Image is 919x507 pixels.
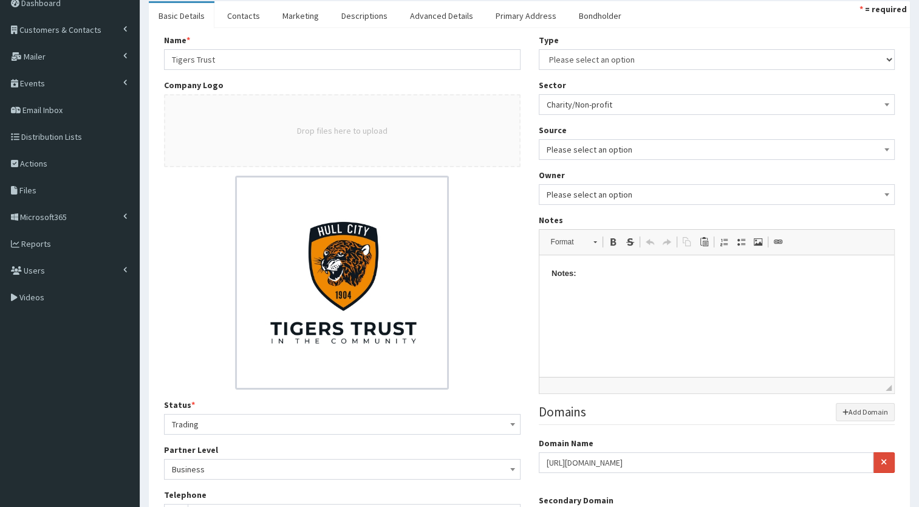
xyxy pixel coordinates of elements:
[164,444,218,456] label: Partner Level
[544,233,603,250] a: Format
[658,234,675,250] a: Redo (Ctrl+Y)
[770,234,787,250] a: Link (Ctrl+L)
[486,3,566,29] a: Primary Address
[164,399,195,411] label: Status
[539,34,559,46] label: Type
[20,158,47,169] span: Actions
[20,78,45,89] span: Events
[172,461,513,478] span: Business
[539,255,895,377] iframe: Rich Text Editor, notes
[164,414,521,435] span: Trading
[641,234,658,250] a: Undo (Ctrl+Z)
[836,403,895,421] button: Add Domain
[19,292,44,303] span: Videos
[24,51,46,62] span: Mailer
[865,4,907,15] strong: = required
[547,186,887,203] span: Please select an option
[19,185,36,196] span: Files
[164,459,521,480] span: Business
[569,3,631,29] a: Bondholder
[539,79,566,91] label: Sector
[547,96,887,113] span: Charity/Non-profit
[733,234,750,250] a: Insert/Remove Bulleted List
[217,3,270,29] a: Contacts
[21,131,82,142] span: Distribution Lists
[297,125,388,137] button: Drop files here to upload
[164,79,224,91] label: Company Logo
[539,124,567,136] label: Source
[539,139,895,160] span: Please select an option
[164,34,190,46] label: Name
[539,94,895,115] span: Charity/Non-profit
[539,403,895,424] legend: Domains
[164,489,207,501] label: Telephone
[886,385,892,391] span: Drag to resize
[695,234,712,250] a: Paste (Ctrl+V)
[332,3,397,29] a: Descriptions
[750,234,767,250] a: Image
[604,234,621,250] a: Bold (Ctrl+B)
[545,234,587,250] span: Format
[273,3,329,29] a: Marketing
[20,212,67,222] span: Microsoft365
[716,234,733,250] a: Insert/Remove Numbered List
[678,234,695,250] a: Copy (Ctrl+C)
[19,24,101,35] span: Customers & Contacts
[539,494,613,506] label: Secondary Domain
[539,184,895,205] span: Please select an option
[24,265,45,276] span: Users
[539,437,593,449] label: Domain Name
[172,416,513,433] span: Trading
[621,234,638,250] a: Strike Through
[539,169,565,181] label: Owner
[149,3,214,29] a: Basic Details
[400,3,483,29] a: Advanced Details
[22,105,63,116] span: Email Inbox
[539,214,563,226] label: Notes
[547,141,887,158] span: Please select an option
[21,238,51,249] span: Reports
